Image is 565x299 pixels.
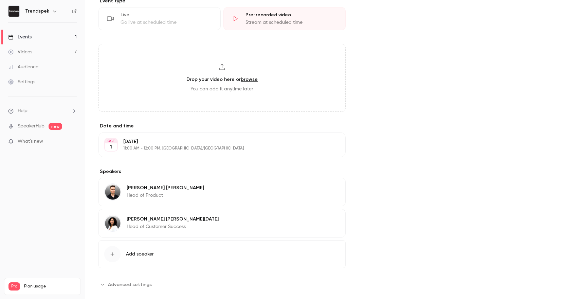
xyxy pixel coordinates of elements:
p: [DATE] [123,138,310,145]
p: 1 [110,144,112,151]
h3: Drop your video here or [186,76,258,83]
div: Videos [8,49,32,55]
div: Go live at scheduled time [121,19,212,26]
button: Advanced settings [98,279,156,290]
p: [PERSON_NAME] [PERSON_NAME][DATE] [127,216,219,223]
div: Pre-recorded videoStream at scheduled time [223,7,346,30]
label: Date and time [98,123,346,129]
span: Add speaker [126,251,154,258]
iframe: Noticeable Trigger [69,139,77,145]
button: Add speaker [98,240,346,268]
div: Audience [8,64,38,70]
span: Plan usage [24,284,76,289]
div: LiveGo live at scheduled time [98,7,221,30]
li: help-dropdown-opener [8,107,77,115]
h6: Trendspek [25,8,49,15]
div: Sue Sivam-Raja[PERSON_NAME] [PERSON_NAME][DATE]Head of Customer Success [98,209,346,238]
a: browse [241,76,258,82]
span: Help [18,107,28,115]
span: What's new [18,138,43,145]
p: [PERSON_NAME] [PERSON_NAME] [127,184,204,191]
a: SpeakerHub [18,123,44,130]
span: new [49,123,62,130]
div: Events [8,34,32,40]
span: You can add it anytime later [190,86,253,92]
span: Advanced settings [108,281,152,288]
section: Advanced settings [98,279,346,290]
p: 11:00 AM - 12:00 PM, [GEOGRAPHIC_DATA]/[GEOGRAPHIC_DATA] [123,146,310,151]
label: Speakers [98,168,346,175]
span: Pro [8,282,20,291]
div: Pre-recorded video [245,12,337,18]
div: OCT [105,139,117,143]
p: Head of Customer Success [127,223,219,230]
div: Settings [8,78,35,85]
div: Stream at scheduled time [245,19,337,26]
img: Josh Sinclair [105,184,121,200]
div: Josh Sinclair[PERSON_NAME] [PERSON_NAME]Head of Product [98,178,346,206]
img: Sue Sivam-Raja [105,215,121,231]
div: Live [121,12,212,18]
img: Trendspek [8,6,19,17]
p: Head of Product [127,192,204,199]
